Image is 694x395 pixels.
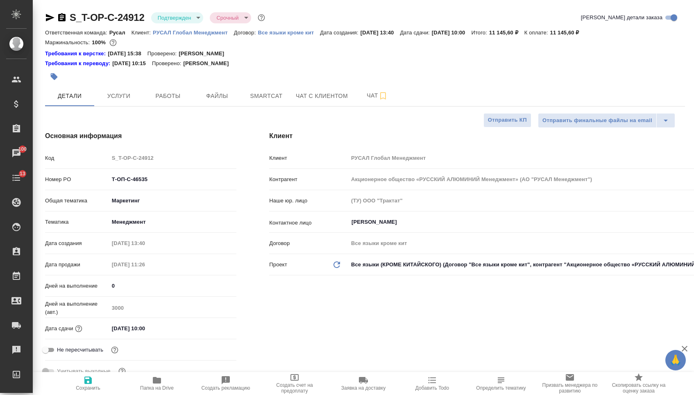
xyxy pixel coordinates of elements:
p: 11 145,60 ₽ [550,30,585,36]
p: [DATE] 10:15 [112,59,152,68]
span: Отправить КП [488,116,527,125]
p: Договор [269,239,348,247]
a: Требования к переводу: [45,59,112,68]
div: Менеджмент [109,215,237,229]
p: Тематика [45,218,109,226]
span: Работы [148,91,188,101]
div: Подтвержден [210,12,251,23]
button: Подтвержден [155,14,194,21]
p: РУСАЛ Глобал Менеджмент [153,30,234,36]
p: Дней на выполнение [45,282,109,290]
p: Дата создания [45,239,109,247]
p: Код [45,154,109,162]
input: ✎ Введи что-нибудь [109,173,237,185]
p: [DATE] 15:38 [108,50,147,58]
p: Проект [269,261,287,269]
input: Пустое поле [109,259,181,270]
a: 100 [2,143,31,163]
p: Клиент: [132,30,153,36]
span: Создать рекламацию [202,385,250,391]
h4: Основная информация [45,131,236,141]
button: Доп статусы указывают на важность/срочность заказа [256,12,267,23]
p: 100% [92,39,108,45]
p: Все языки кроме кит [258,30,320,36]
button: Отправить КП [483,113,531,127]
button: Определить тематику [467,372,535,395]
p: Контактное лицо [269,219,348,227]
span: Чат с клиентом [296,91,348,101]
input: ✎ Введи что-нибудь [109,322,181,334]
p: Контрагент [269,175,348,184]
p: Дата создания: [320,30,360,36]
span: Сохранить [76,385,100,391]
p: Наше юр. лицо [269,197,348,205]
p: [DATE] 13:40 [361,30,400,36]
p: Номер PO [45,175,109,184]
div: Нажми, чтобы открыть папку с инструкцией [45,59,112,68]
p: Дата сдачи: [400,30,431,36]
div: Нажми, чтобы открыть папку с инструкцией [45,50,108,58]
span: Создать счет на предоплату [265,382,324,394]
span: Отправить финальные файлы на email [542,116,652,125]
input: Пустое поле [109,152,237,164]
p: [DATE] 10:00 [432,30,472,36]
button: Создать рекламацию [191,372,260,395]
svg: Подписаться [378,91,388,101]
input: Пустое поле [109,237,181,249]
a: 13 [2,168,31,188]
p: Общая тематика [45,197,109,205]
div: split button [538,113,675,128]
p: Проверено: [147,50,179,58]
a: Все языки кроме кит [258,29,320,36]
span: Папка на Drive [140,385,174,391]
button: Срочный [214,14,241,21]
a: S_T-OP-C-24912 [70,12,145,23]
p: К оплате: [524,30,550,36]
p: Дней на выполнение (авт.) [45,300,109,316]
span: 100 [14,145,32,153]
p: Проверено: [152,59,184,68]
p: Договор: [234,30,258,36]
span: Детали [50,91,89,101]
span: 13 [15,170,30,178]
button: Скопировать ссылку для ЯМессенджера [45,13,55,23]
p: Дата сдачи [45,325,73,333]
p: Маржинальность: [45,39,92,45]
p: Ответственная команда: [45,30,109,36]
a: РУСАЛ Глобал Менеджмент [153,29,234,36]
p: Клиент [269,154,348,162]
button: Добавить Todo [398,372,467,395]
h4: Клиент [269,131,685,141]
button: Скопировать ссылку на оценку заказа [604,372,673,395]
input: Пустое поле [109,302,237,314]
div: Маркетинг [109,194,237,208]
button: Включи, если не хочешь, чтобы указанная дата сдачи изменилась после переставления заказа в 'Подтв... [109,345,120,355]
p: Русал [109,30,132,36]
button: Папка на Drive [122,372,191,395]
span: Smartcat [247,91,286,101]
span: Услуги [99,91,138,101]
a: Требования к верстке: [45,50,108,58]
span: Файлы [197,91,237,101]
div: Подтвержден [151,12,204,23]
span: Определить тематику [476,385,526,391]
button: Добавить тэг [45,68,63,86]
span: 🙏 [669,352,683,369]
span: Учитывать выходные [57,367,111,375]
input: ✎ Введи что-нибудь [109,280,237,292]
p: [PERSON_NAME] [179,50,230,58]
span: Скопировать ссылку на оценку заказа [609,382,668,394]
p: 11 145,60 ₽ [489,30,524,36]
span: Призвать менеджера по развитию [540,382,599,394]
button: Отправить финальные файлы на email [538,113,657,128]
span: [PERSON_NAME] детали заказа [581,14,662,22]
button: Если добавить услуги и заполнить их объемом, то дата рассчитается автоматически [73,323,84,334]
button: Скопировать ссылку [57,13,67,23]
button: Выбери, если сб и вс нужно считать рабочими днями для выполнения заказа. [117,366,127,377]
button: Призвать менеджера по развитию [535,372,604,395]
p: Итого: [471,30,489,36]
button: 0.00 RUB; [108,37,118,48]
p: Дата продажи [45,261,109,269]
p: [PERSON_NAME] [183,59,235,68]
span: Не пересчитывать [57,346,103,354]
